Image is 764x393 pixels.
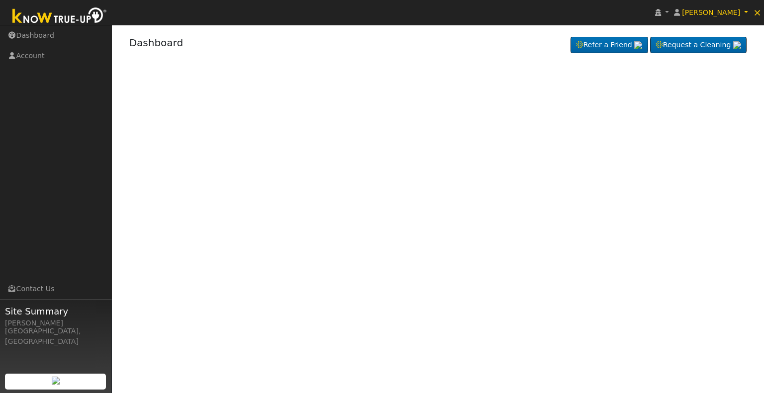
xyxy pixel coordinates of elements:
img: Know True-Up [7,5,112,28]
span: × [753,6,762,18]
span: [PERSON_NAME] [682,8,740,16]
div: [GEOGRAPHIC_DATA], [GEOGRAPHIC_DATA] [5,326,106,347]
a: Dashboard [129,37,184,49]
span: Site Summary [5,305,106,318]
a: Request a Cleaning [650,37,747,54]
a: Refer a Friend [571,37,648,54]
img: retrieve [733,41,741,49]
img: retrieve [52,377,60,385]
img: retrieve [634,41,642,49]
div: [PERSON_NAME] [5,318,106,328]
